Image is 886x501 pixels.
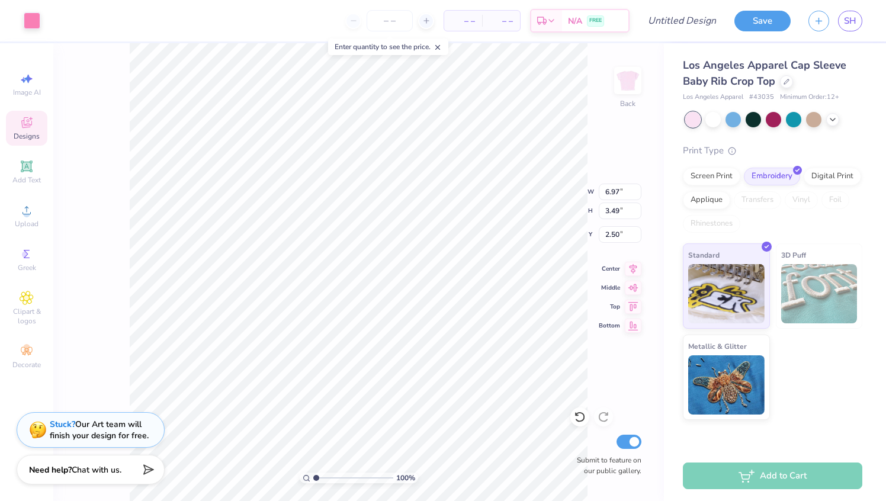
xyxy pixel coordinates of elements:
span: Bottom [599,322,620,330]
label: Submit to feature on our public gallery. [570,455,641,476]
span: 3D Puff [781,249,806,261]
img: Standard [688,264,765,323]
span: 100 % [396,473,415,483]
div: Print Type [683,144,862,158]
div: Embroidery [744,168,800,185]
span: N/A [568,15,582,27]
img: Metallic & Glitter [688,355,765,415]
span: Top [599,303,620,311]
span: Los Angeles Apparel Cap Sleeve Baby Rib Crop Top [683,58,846,88]
span: Chat with us. [72,464,121,476]
span: Clipart & logos [6,307,47,326]
span: Los Angeles Apparel [683,92,743,102]
span: Greek [18,263,36,272]
span: – – [451,15,475,27]
img: 3D Puff [781,264,858,323]
span: Image AI [13,88,41,97]
span: Middle [599,284,620,292]
span: Designs [14,131,40,141]
input: Untitled Design [638,9,726,33]
div: Transfers [734,191,781,209]
div: Foil [821,191,849,209]
span: Standard [688,249,720,261]
span: Metallic & Glitter [688,340,747,352]
span: – – [489,15,513,27]
span: # 43035 [749,92,774,102]
strong: Stuck? [50,419,75,430]
span: FREE [589,17,602,25]
div: Vinyl [785,191,818,209]
span: Add Text [12,175,41,185]
button: Save [734,11,791,31]
span: Minimum Order: 12 + [780,92,839,102]
span: Decorate [12,360,41,370]
div: Applique [683,191,730,209]
div: Screen Print [683,168,740,185]
span: SH [844,14,856,28]
div: Back [620,98,635,109]
div: Digital Print [804,168,861,185]
strong: Need help? [29,464,72,476]
div: Enter quantity to see the price. [328,38,448,55]
span: Upload [15,219,38,229]
span: Center [599,265,620,273]
div: Our Art team will finish your design for free. [50,419,149,441]
div: Rhinestones [683,215,740,233]
a: SH [838,11,862,31]
input: – – [367,10,413,31]
img: Back [616,69,640,92]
